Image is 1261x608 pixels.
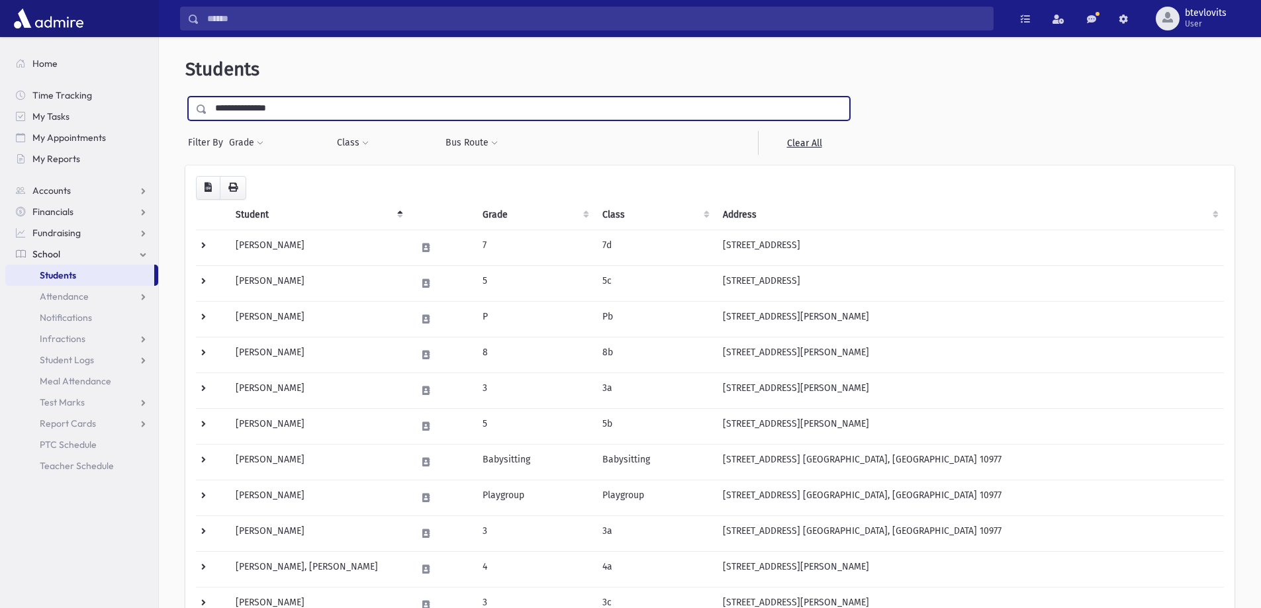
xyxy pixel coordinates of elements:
td: 5 [475,408,594,444]
th: Grade: activate to sort column ascending [475,200,594,230]
a: Test Marks [5,392,158,413]
td: [PERSON_NAME] [228,372,408,408]
span: User [1185,19,1227,29]
a: Infractions [5,328,158,349]
td: 3a [594,372,714,408]
a: Teacher Schedule [5,455,158,476]
span: Notifications [40,312,92,324]
td: [STREET_ADDRESS][PERSON_NAME] [715,372,1224,408]
td: [PERSON_NAME] [228,337,408,372]
td: 3 [475,372,594,408]
button: Bus Route [445,131,498,155]
td: P [475,301,594,337]
a: Clear All [758,131,850,155]
a: Student Logs [5,349,158,370]
span: Students [185,58,259,80]
td: 3 [475,515,594,551]
th: Student: activate to sort column descending [228,200,408,230]
button: Print [220,176,246,200]
a: Financials [5,201,158,222]
button: Grade [228,131,264,155]
th: Address: activate to sort column ascending [715,200,1224,230]
span: My Reports [32,153,80,165]
input: Search [199,7,993,30]
a: PTC Schedule [5,434,158,455]
button: CSV [196,176,220,200]
span: Teacher Schedule [40,460,114,472]
td: [STREET_ADDRESS][PERSON_NAME] [715,408,1224,444]
a: Accounts [5,180,158,201]
span: Accounts [32,185,71,196]
td: 4 [475,551,594,587]
a: My Reports [5,148,158,169]
td: Playgroup [594,480,714,515]
span: Test Marks [40,396,85,408]
span: Infractions [40,333,85,345]
a: Attendance [5,286,158,307]
td: 7d [594,230,714,265]
a: Students [5,265,154,286]
td: [STREET_ADDRESS][PERSON_NAME] [715,301,1224,337]
td: [PERSON_NAME] [228,480,408,515]
td: [PERSON_NAME] [228,515,408,551]
td: [PERSON_NAME] [228,230,408,265]
a: Time Tracking [5,85,158,106]
td: [PERSON_NAME] [228,408,408,444]
span: My Tasks [32,110,70,122]
span: Filter By [188,136,228,150]
a: School [5,243,158,265]
img: AdmirePro [11,5,87,32]
a: Report Cards [5,413,158,434]
a: My Tasks [5,106,158,127]
a: Notifications [5,307,158,328]
td: 7 [475,230,594,265]
td: Playgroup [475,480,594,515]
td: [PERSON_NAME] [228,301,408,337]
span: Financials [32,206,73,218]
td: [PERSON_NAME] [228,265,408,301]
td: Babysitting [594,444,714,480]
a: Meal Attendance [5,370,158,392]
td: [PERSON_NAME] [228,444,408,480]
span: Report Cards [40,417,96,429]
td: 8b [594,337,714,372]
span: Time Tracking [32,89,92,101]
button: Class [336,131,369,155]
td: 5c [594,265,714,301]
td: [STREET_ADDRESS] [715,230,1224,265]
span: My Appointments [32,132,106,144]
td: [STREET_ADDRESS][PERSON_NAME] [715,337,1224,372]
td: [STREET_ADDRESS] [GEOGRAPHIC_DATA], [GEOGRAPHIC_DATA] 10977 [715,515,1224,551]
span: Meal Attendance [40,375,111,387]
td: [STREET_ADDRESS] [GEOGRAPHIC_DATA], [GEOGRAPHIC_DATA] 10977 [715,444,1224,480]
span: Student Logs [40,354,94,366]
span: PTC Schedule [40,439,97,451]
span: btevlovits [1185,8,1227,19]
a: Home [5,53,158,74]
td: [STREET_ADDRESS] [GEOGRAPHIC_DATA], [GEOGRAPHIC_DATA] 10977 [715,480,1224,515]
span: Attendance [40,290,89,302]
a: My Appointments [5,127,158,148]
th: Class: activate to sort column ascending [594,200,714,230]
span: Fundraising [32,227,81,239]
td: 5 [475,265,594,301]
a: Fundraising [5,222,158,243]
td: Babysitting [475,444,594,480]
span: School [32,248,60,260]
td: [STREET_ADDRESS][PERSON_NAME] [715,551,1224,587]
span: Home [32,58,58,69]
td: [STREET_ADDRESS] [715,265,1224,301]
td: [PERSON_NAME], [PERSON_NAME] [228,551,408,587]
td: 3a [594,515,714,551]
td: 8 [475,337,594,372]
td: Pb [594,301,714,337]
td: 4a [594,551,714,587]
td: 5b [594,408,714,444]
span: Students [40,269,76,281]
